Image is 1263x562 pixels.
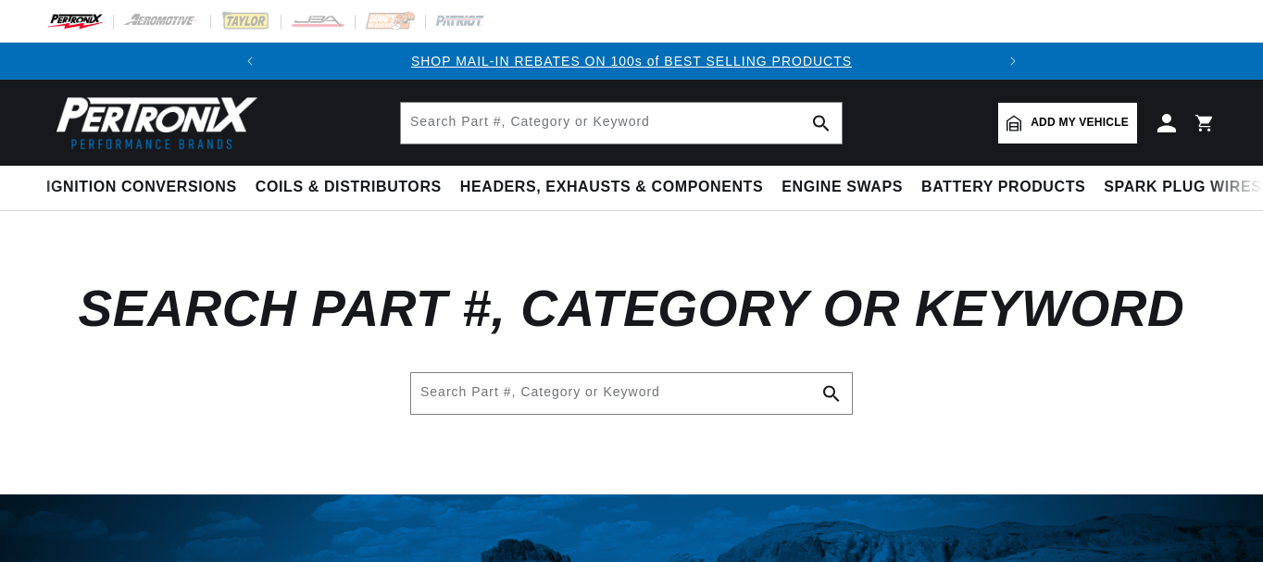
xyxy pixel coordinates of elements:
a: Add my vehicle [998,103,1137,144]
a: SHOP MAIL-IN REBATES ON 100s of BEST SELLING PRODUCTS [411,54,852,69]
img: Pertronix [46,91,259,155]
h1: Search Part #, Category or Keyword [46,287,1217,331]
summary: Battery Products [912,166,1094,209]
input: Search Part #, Category or Keyword [411,373,852,414]
span: Ignition Conversions [46,178,237,197]
summary: Coils & Distributors [246,166,451,209]
summary: Ignition Conversions [46,166,246,209]
span: Add my vehicle [1031,114,1129,131]
button: Search Part #, Category or Keyword [811,373,852,414]
div: 1 of 2 [269,51,995,71]
span: Spark Plug Wires [1104,178,1261,197]
summary: Headers, Exhausts & Components [451,166,772,209]
span: Coils & Distributors [256,178,442,197]
input: Search Part #, Category or Keyword [401,103,842,144]
div: Announcement [269,51,995,71]
button: Translation missing: en.sections.announcements.next_announcement [994,43,1032,80]
span: Headers, Exhausts & Components [460,178,763,197]
button: Translation missing: en.sections.announcements.previous_announcement [231,43,269,80]
button: search button [801,103,842,144]
span: Battery Products [921,178,1085,197]
span: Engine Swaps [782,178,903,197]
summary: Engine Swaps [772,166,912,209]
